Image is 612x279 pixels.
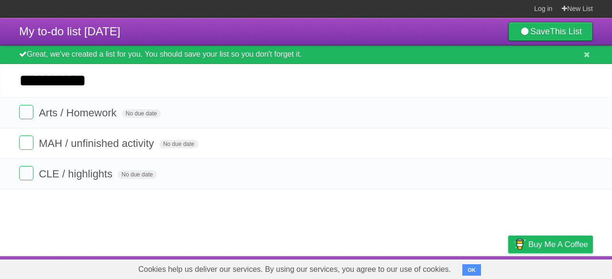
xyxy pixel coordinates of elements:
span: My to-do list [DATE] [19,25,120,38]
button: OK [462,264,481,276]
a: Buy me a coffee [508,236,593,253]
span: Arts / Homework [39,107,119,119]
span: MAH / unfinished activity [39,137,156,149]
span: CLE / highlights [39,168,115,180]
a: Developers [413,258,451,277]
span: No due date [159,140,198,148]
b: This List [550,27,582,36]
label: Done [19,135,33,150]
a: Privacy [496,258,521,277]
span: Buy me a coffee [528,236,588,253]
a: Suggest a feature [533,258,593,277]
a: About [381,258,401,277]
a: SaveThis List [508,22,593,41]
span: No due date [122,109,161,118]
a: Terms [463,258,484,277]
label: Done [19,105,33,119]
img: Buy me a coffee [513,236,526,252]
label: Done [19,166,33,180]
span: No due date [118,170,156,179]
span: Cookies help us deliver our services. By using our services, you agree to our use of cookies. [129,260,460,279]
